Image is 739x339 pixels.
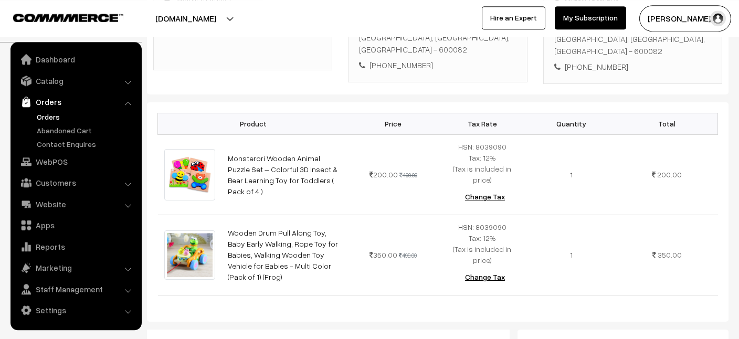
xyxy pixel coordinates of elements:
[228,154,337,196] a: Monsterori Wooden Animal Puzzle Set – Colorful 3D Insect & Bear Learning Toy for Toddlers ( Pack ...
[359,20,516,56] div: [STREET_ADDRESS] [GEOGRAPHIC_DATA], [GEOGRAPHIC_DATA], [GEOGRAPHIC_DATA] - 600082
[13,280,138,299] a: Staff Management
[438,113,527,134] th: Tax Rate
[13,216,138,235] a: Apps
[13,173,138,192] a: Customers
[453,142,511,184] span: HSN: 8039090 Tax: 12% (Tax is included in price)
[349,113,438,134] th: Price
[13,237,138,256] a: Reports
[13,10,105,23] a: COMMMERCE
[616,113,718,134] th: Total
[399,252,417,259] strike: 499.00
[164,230,215,280] img: Screenshot 2024-01-28 014105.png
[13,152,138,171] a: WebPOS
[527,113,616,134] th: Quantity
[13,301,138,320] a: Settings
[399,172,417,178] strike: 400.00
[554,61,711,73] div: [PHONE_NUMBER]
[570,170,573,179] span: 1
[13,71,138,90] a: Catalog
[13,50,138,69] a: Dashboard
[13,195,138,214] a: Website
[457,266,513,289] button: Change Tax
[555,6,626,29] a: My Subscription
[658,250,682,259] span: 350.00
[13,14,123,22] img: COMMMERCE
[13,92,138,111] a: Orders
[570,250,573,259] span: 1
[554,22,711,57] div: [STREET_ADDRESS] [GEOGRAPHIC_DATA], [GEOGRAPHIC_DATA], [GEOGRAPHIC_DATA] - 600082
[228,228,338,281] a: Wooden Drum Pull Along Toy, Baby Early Walking, Rope Toy for Babies, Walking Wooden Toy Vehicle f...
[34,125,138,136] a: Abandoned Cart
[457,185,513,208] button: Change Tax
[369,250,397,259] span: 350.00
[482,6,545,29] a: Hire an Expert
[369,170,398,179] span: 200.00
[34,139,138,150] a: Contact Enquires
[119,5,253,31] button: [DOMAIN_NAME]
[34,111,138,122] a: Orders
[710,10,726,26] img: user
[158,113,349,134] th: Product
[453,223,511,264] span: HSN: 8039090 Tax: 12% (Tax is included in price)
[359,59,516,71] div: [PHONE_NUMBER]
[657,170,682,179] span: 200.00
[164,149,215,200] img: 1747483309559.png
[639,5,731,31] button: [PERSON_NAME] S…
[13,258,138,277] a: Marketing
